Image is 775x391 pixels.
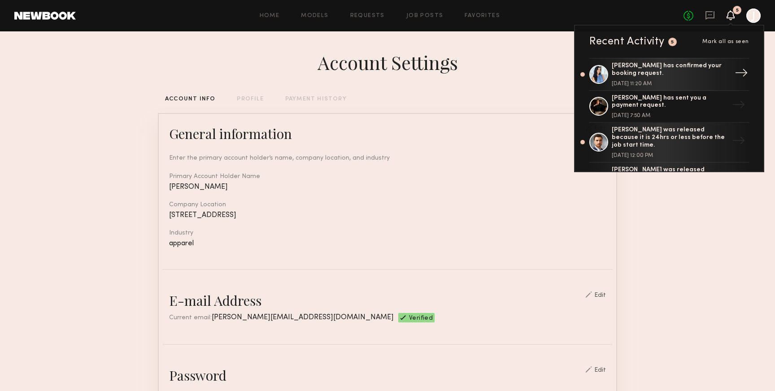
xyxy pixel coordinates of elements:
[318,50,458,75] div: Account Settings
[169,153,606,163] div: Enter the primary account holder’s name, company location, and industry
[169,174,606,180] div: Primary Account Holder Name
[594,367,606,374] div: Edit
[589,91,749,123] a: [PERSON_NAME] has sent you a payment request.[DATE] 7:50 AM→
[169,202,606,208] div: Company Location
[169,313,394,322] div: Current email:
[589,58,749,91] a: [PERSON_NAME] has confirmed your booking request.[DATE] 11:20 AM→
[285,96,347,102] div: PAYMENT HISTORY
[728,95,749,118] div: →
[702,39,749,44] span: Mark all as seen
[728,130,749,154] div: →
[612,153,728,158] div: [DATE] 12:00 PM
[671,40,674,45] div: 5
[350,13,385,19] a: Requests
[612,81,728,87] div: [DATE] 11:20 AM
[736,8,739,13] div: 5
[260,13,280,19] a: Home
[406,13,444,19] a: Job Posts
[746,9,761,23] a: J
[465,13,500,19] a: Favorites
[169,183,606,191] div: [PERSON_NAME]
[169,230,606,236] div: Industry
[594,292,606,299] div: Edit
[169,291,261,309] div: E-mail Address
[728,170,749,194] div: →
[409,315,433,322] span: Verified
[612,166,728,189] div: [PERSON_NAME] was released because it is 24hrs or less before the job start time.
[612,95,728,110] div: [PERSON_NAME] has sent you a payment request.
[589,123,749,162] a: [PERSON_NAME] was released because it is 24hrs or less before the job start time.[DATE] 12:00 PM→
[589,36,665,47] div: Recent Activity
[169,125,292,143] div: General information
[589,163,749,202] a: [PERSON_NAME] was released because it is 24hrs or less before the job start time.→
[612,113,728,118] div: [DATE] 7:50 AM
[237,96,263,102] div: PROFILE
[612,62,728,78] div: [PERSON_NAME] has confirmed your booking request.
[301,13,328,19] a: Models
[212,314,394,321] span: [PERSON_NAME][EMAIL_ADDRESS][DOMAIN_NAME]
[731,63,752,86] div: →
[169,366,226,384] div: Password
[169,212,606,219] div: [STREET_ADDRESS]
[612,126,728,149] div: [PERSON_NAME] was released because it is 24hrs or less before the job start time.
[169,240,606,248] div: apparel
[165,96,215,102] div: ACCOUNT INFO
